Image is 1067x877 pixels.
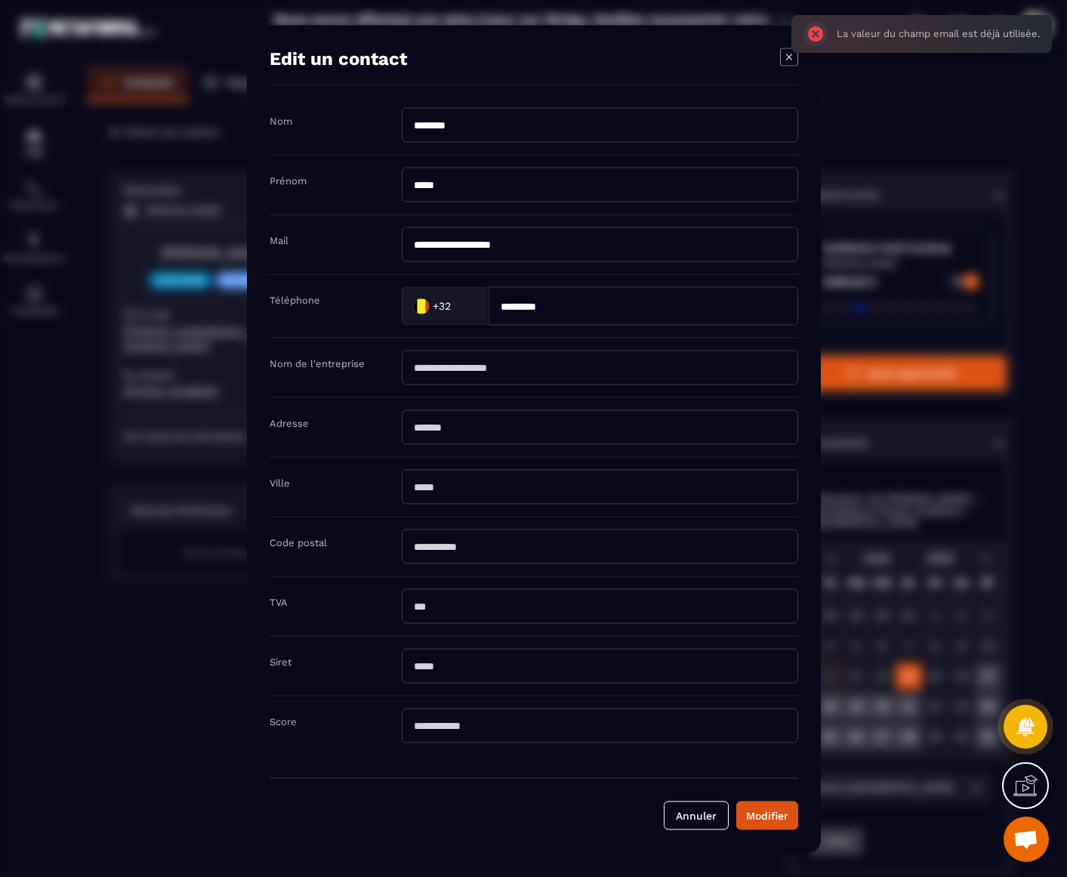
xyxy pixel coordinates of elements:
[664,801,729,829] button: Annuler
[270,715,297,727] label: Score
[270,656,291,667] label: Siret
[270,234,288,245] label: Mail
[270,48,407,69] h4: Edit un contact
[270,115,292,126] label: Nom
[406,291,436,321] img: Country Flag
[270,596,288,607] label: TVA
[270,174,307,186] label: Prénom
[270,536,327,548] label: Code postal
[454,295,473,317] input: Search for option
[1004,817,1049,862] a: Ouvrir le chat
[432,298,450,313] span: +32
[270,477,290,488] label: Ville
[270,357,365,369] label: Nom de l'entreprise
[270,294,320,305] label: Téléphone
[402,286,489,325] div: Search for option
[736,801,798,829] button: Modifier
[270,417,309,428] label: Adresse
